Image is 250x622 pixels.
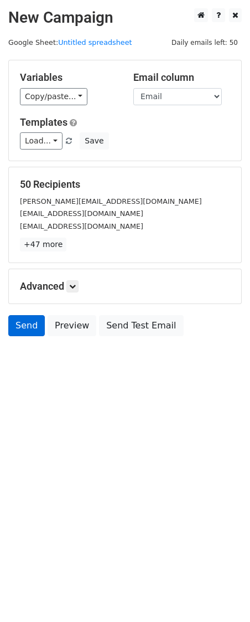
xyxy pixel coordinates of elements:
[8,38,132,47] small: Google Sheet:
[20,178,230,191] h5: 50 Recipients
[195,569,250,622] iframe: Chat Widget
[48,315,96,336] a: Preview
[20,71,117,84] h5: Variables
[20,197,202,205] small: [PERSON_NAME][EMAIL_ADDRESS][DOMAIN_NAME]
[20,88,87,105] a: Copy/paste...
[20,238,66,251] a: +47 more
[168,38,242,47] a: Daily emails left: 50
[8,315,45,336] a: Send
[99,315,183,336] a: Send Test Email
[20,222,143,230] small: [EMAIL_ADDRESS][DOMAIN_NAME]
[20,280,230,292] h5: Advanced
[8,8,242,27] h2: New Campaign
[20,209,143,218] small: [EMAIL_ADDRESS][DOMAIN_NAME]
[168,37,242,49] span: Daily emails left: 50
[20,132,62,150] a: Load...
[58,38,132,47] a: Untitled spreadsheet
[80,132,108,150] button: Save
[133,71,230,84] h5: Email column
[20,116,67,128] a: Templates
